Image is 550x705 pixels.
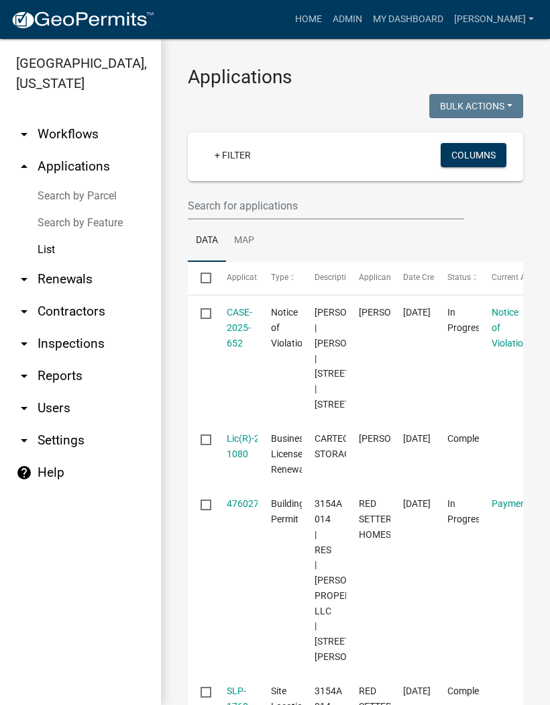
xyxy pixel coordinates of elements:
a: My Dashboard [368,7,449,32]
span: STACEY WHITE [359,433,431,444]
a: Home [290,7,327,32]
button: Columns [441,143,506,167]
span: CARTECAY STORAGE [315,433,360,459]
datatable-header-cell: Date Created [390,262,435,294]
span: Completed [447,686,492,696]
span: RED SETTER HOMES [359,498,392,540]
a: CASE-2025-652 [227,307,252,348]
i: arrow_drop_down [16,303,32,320]
span: Current Activity [492,273,547,282]
a: 476027 [227,498,259,509]
i: arrow_drop_up [16,158,32,175]
i: arrow_drop_down [16,336,32,352]
datatable-header-cell: Description [302,262,346,294]
span: 09/09/2025 [403,433,431,444]
h3: Applications [188,66,523,89]
a: [PERSON_NAME] [449,7,539,32]
span: Description [315,273,355,282]
span: Status [447,273,471,282]
span: 3154A 014 | RES | LEIGH MCCLELLAN PROPERTIES LLC | 286 FRANCES DR [315,498,397,662]
span: Completed [447,433,492,444]
datatable-header-cell: Select [188,262,213,294]
span: 09/09/2025 [403,498,431,509]
a: Data [188,220,226,263]
datatable-header-cell: Current Activity [479,262,523,294]
button: Bulk Actions [429,94,523,118]
i: arrow_drop_down [16,432,32,449]
datatable-header-cell: Status [435,262,479,294]
datatable-header-cell: Application Number [213,262,258,294]
span: In Progress [447,498,485,524]
span: Application Number [227,273,300,282]
i: arrow_drop_down [16,368,32,384]
a: Lic(R)-2025-1080 [227,433,278,459]
datatable-header-cell: Type [258,262,302,294]
i: arrow_drop_down [16,126,32,142]
span: Notice of Violation [271,307,308,348]
a: Admin [327,7,368,32]
input: Search for applications [188,192,464,220]
span: Business License Renewal [271,433,309,475]
span: In Progress [447,307,485,333]
span: Date Created [403,273,450,282]
datatable-header-cell: Applicant [346,262,390,294]
i: arrow_drop_down [16,271,32,287]
span: Art Wlochowski [359,307,431,318]
a: + Filter [204,143,262,167]
span: Building Permit [271,498,305,524]
span: Applicant [359,273,394,282]
i: arrow_drop_down [16,400,32,416]
i: help [16,465,32,481]
span: 09/09/2025 [403,686,431,696]
a: Notice of Violation [492,307,529,348]
a: Payment [492,498,529,509]
a: Map [226,220,262,263]
span: Type [271,273,288,282]
span: JAY P REECE | REECE DEBRA | 821 YORICK PATH | WIXOM, MI 48393 | 356 EAST NEW HOPE RD [315,307,397,410]
span: 09/09/2025 [403,307,431,318]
